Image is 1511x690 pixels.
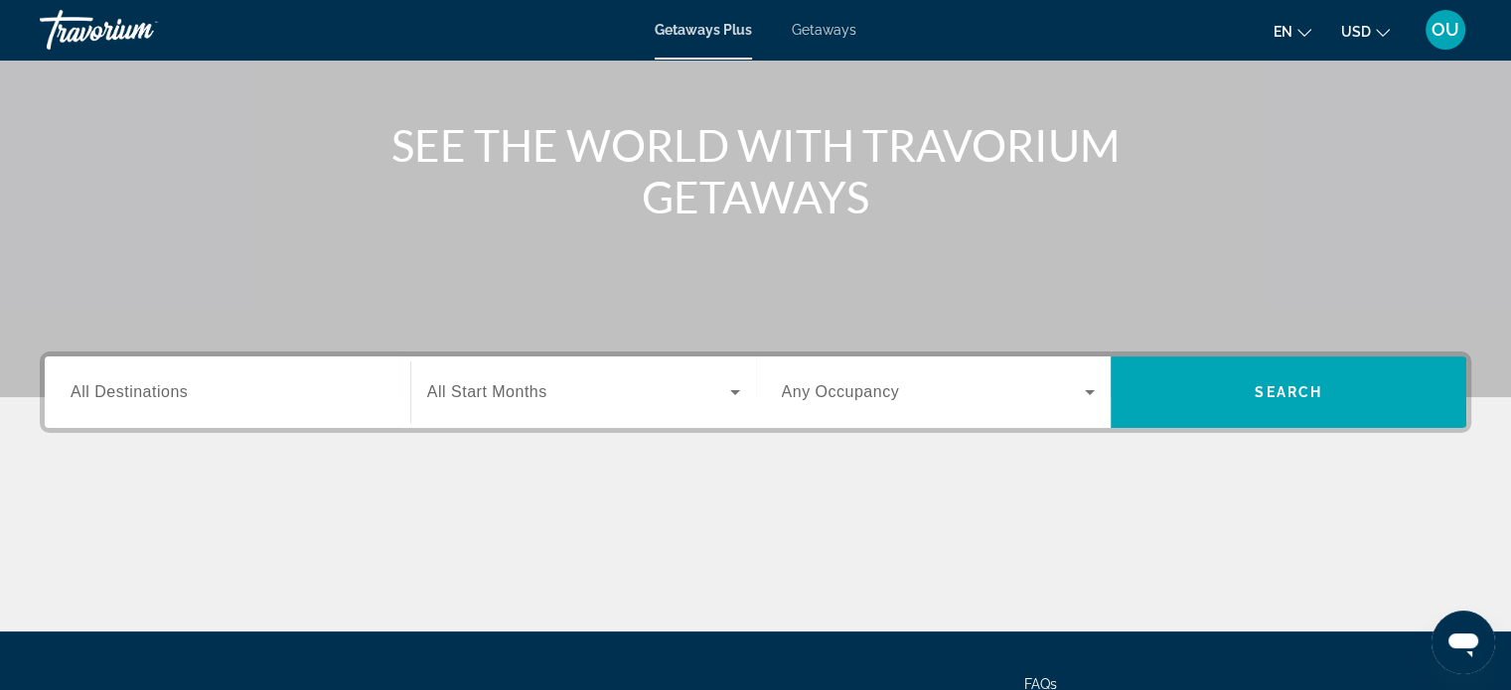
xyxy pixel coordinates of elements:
a: Travorium [40,4,238,56]
span: en [1274,24,1292,40]
span: Any Occupancy [782,383,900,400]
span: OU [1432,20,1459,40]
button: Change currency [1341,17,1390,46]
div: Search widget [45,356,1466,428]
span: All Start Months [427,383,547,400]
span: USD [1341,24,1371,40]
input: Select destination [71,381,384,405]
button: Search [1111,356,1466,428]
a: Getaways Plus [655,22,752,38]
a: Getaways [792,22,856,38]
button: User Menu [1420,9,1471,51]
h1: SEE THE WORLD WITH TRAVORIUM GETAWAYS [383,119,1129,222]
iframe: Button to launch messaging window [1432,611,1495,674]
span: All Destinations [71,383,188,400]
button: Change language [1274,17,1311,46]
span: Search [1255,384,1322,400]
